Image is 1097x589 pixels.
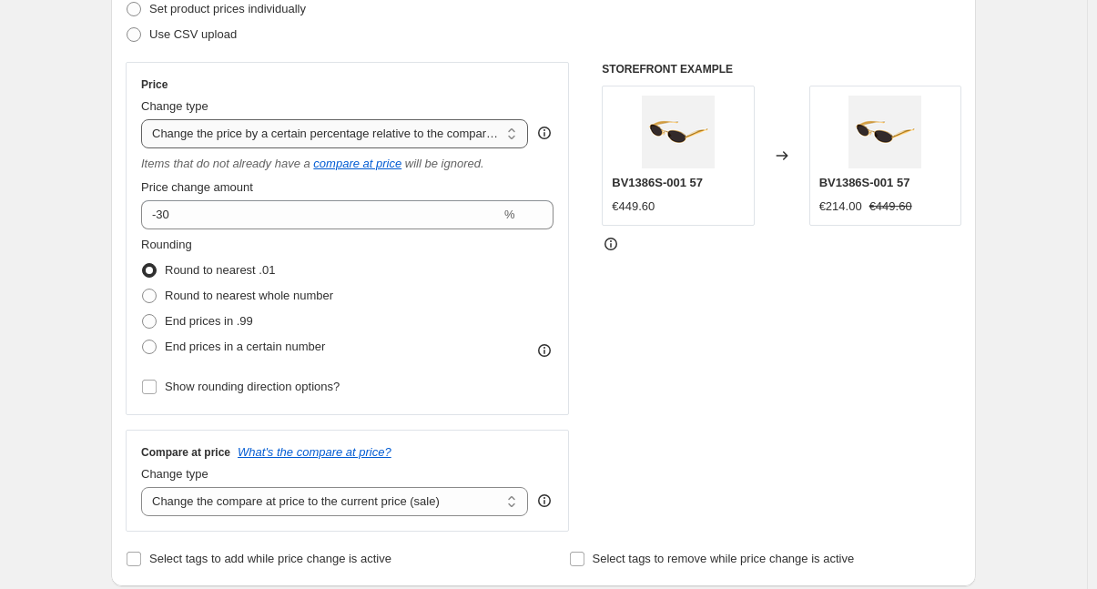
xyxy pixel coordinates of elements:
span: Use CSV upload [149,27,237,41]
span: Show rounding direction options? [165,380,340,393]
span: BV1386S-001 57 [819,176,910,189]
span: Round to nearest .01 [165,263,275,277]
span: End prices in a certain number [165,340,325,353]
span: Change type [141,467,208,481]
span: Round to nearest whole number [165,289,333,302]
span: % [504,208,515,221]
span: Price change amount [141,180,253,194]
h3: Compare at price [141,445,230,460]
i: Items that do not already have a [141,157,310,170]
div: help [535,492,554,510]
span: Select tags to remove while price change is active [593,552,855,565]
div: help [535,124,554,142]
span: Rounding [141,238,192,251]
div: €449.60 [612,198,655,216]
div: €214.00 [819,198,862,216]
input: -20 [141,200,501,229]
button: compare at price [313,157,401,170]
span: BV1386S-001 57 [612,176,703,189]
h3: Price [141,77,168,92]
strike: €449.60 [869,198,912,216]
i: will be ignored. [405,157,484,170]
img: BV1386S-001-cat-xxl_bbd8462a-30cd-48df-ba1b-68b3a78166df_80x.png [848,96,921,168]
span: End prices in .99 [165,314,253,328]
img: BV1386S-001-cat-xxl_bbd8462a-30cd-48df-ba1b-68b3a78166df_80x.png [642,96,715,168]
button: What's the compare at price? [238,445,391,459]
span: Select tags to add while price change is active [149,552,391,565]
span: Set product prices individually [149,2,306,15]
span: Change type [141,99,208,113]
h6: STOREFRONT EXAMPLE [602,62,961,76]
